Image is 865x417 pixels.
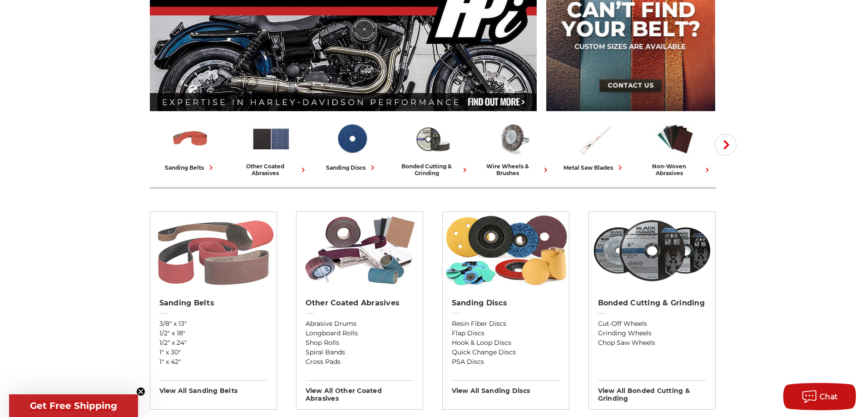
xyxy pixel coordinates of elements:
[306,338,414,348] a: Shop Rolls
[413,119,453,158] img: Bonded Cutting & Grinding
[783,383,856,410] button: Chat
[170,119,210,158] img: Sanding Belts
[452,380,560,395] h3: View All sanding discs
[234,119,308,177] a: other coated abrasives
[306,319,414,329] a: Abrasive Drums
[598,380,706,402] h3: View All bonded cutting & grinding
[598,319,706,329] a: Cut-Off Wheels
[452,329,560,338] a: Flap Discs
[234,163,308,177] div: other coated abrasives
[574,119,614,158] img: Metal Saw Blades
[30,400,117,411] span: Get Free Shipping
[477,163,550,177] div: wire wheels & brushes
[159,348,267,357] a: 1" x 30"
[165,163,216,172] div: sanding belts
[251,119,291,158] img: Other Coated Abrasives
[563,163,625,172] div: metal saw blades
[159,319,267,329] a: 3/8" x 13"
[443,212,569,289] img: Sanding Discs
[297,212,423,289] img: Other Coated Abrasives
[638,163,712,177] div: non-woven abrasives
[452,319,560,329] a: Resin Fiber Discs
[9,394,138,417] div: Get Free ShippingClose teaser
[306,329,414,338] a: Longboard Rolls
[598,329,706,338] a: Grinding Wheels
[159,329,267,338] a: 1/2" x 18"
[306,380,414,402] h3: View All other coated abrasives
[820,392,838,401] span: Chat
[326,163,377,172] div: sanding discs
[306,357,414,367] a: Cross Pads
[159,299,267,308] h2: Sanding Belts
[589,212,715,289] img: Bonded Cutting & Grinding
[452,338,560,348] a: Hook & Loop Discs
[396,119,470,177] a: bonded cutting & grinding
[598,299,706,308] h2: Bonded Cutting & Grinding
[452,299,560,308] h2: Sanding Discs
[598,338,706,348] a: Chop Saw Wheels
[452,348,560,357] a: Quick Change Discs
[306,299,414,308] h2: Other Coated Abrasives
[153,119,227,172] a: sanding belts
[655,119,695,158] img: Non-woven Abrasives
[396,163,470,177] div: bonded cutting & grinding
[494,119,534,158] img: Wire Wheels & Brushes
[715,134,736,156] button: Next
[558,119,631,172] a: metal saw blades
[477,119,550,177] a: wire wheels & brushes
[315,119,389,172] a: sanding discs
[159,338,267,348] a: 1/2" x 24"
[452,357,560,367] a: PSA Discs
[159,380,267,395] h3: View All sanding belts
[332,119,372,158] img: Sanding Discs
[638,119,712,177] a: non-woven abrasives
[150,212,277,289] img: Sanding Belts
[159,357,267,367] a: 1" x 42"
[306,348,414,357] a: Spiral Bands
[136,387,145,396] button: Close teaser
